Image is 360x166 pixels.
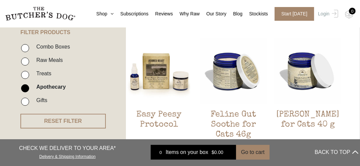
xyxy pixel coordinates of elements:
span: Start [DATE] [275,7,314,21]
img: Easy Peesy Protocol [126,38,192,104]
span: Items on your box [166,148,208,156]
h2: Easy Peesy Protocol [126,110,192,141]
label: Treats [33,69,51,78]
a: Shop [90,10,114,17]
a: 0 Items on your box $0.00 [151,145,236,160]
button: BACK TO TOP [315,144,358,160]
label: Gifts [33,96,47,105]
button: Go to cart [236,145,270,160]
a: Stockists [242,10,268,17]
bdi: 0.00 [212,150,223,155]
img: Felix’s Flora for Cats 40 g [275,38,341,104]
a: Login [316,7,338,21]
label: Combo Boxes [33,42,70,51]
a: Felix’s Flora for Cats 40 g[PERSON_NAME] for Cats 40 g $89.95 [275,38,341,149]
div: 0 [156,149,166,156]
h2: [PERSON_NAME] for Cats 40 g [275,110,341,141]
img: Feline Gut Soothe for Cats 46g [200,38,267,104]
a: Reviews [148,10,173,17]
img: TBD_Cart-Empty.png [345,10,353,19]
a: Start [DATE] [268,7,316,21]
a: Easy Peesy ProtocolEasy Peesy Protocol $119.00 [126,38,192,149]
div: 0 [349,8,356,14]
p: CHECK WE DELIVER TO YOUR AREA* [19,144,116,152]
a: Blog [226,10,242,17]
label: Raw Meals [33,56,63,65]
button: RESET FILTER [20,114,106,129]
a: Our Story [200,10,226,17]
a: Subscriptions [114,10,148,17]
label: Apothecary [33,82,66,91]
h2: Feline Gut Soothe for Cats 46g [200,110,267,141]
span: $ [212,150,214,155]
a: Feline Gut Soothe for Cats 46gFeline Gut Soothe for Cats 46g $59.95 [200,38,267,149]
a: Delivery & Shipping Information [39,153,95,159]
a: Why Raw [173,10,200,17]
